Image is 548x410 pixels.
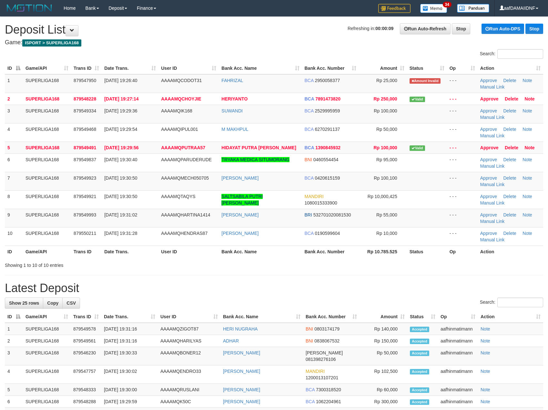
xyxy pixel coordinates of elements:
[161,212,210,217] span: AAAAMQHARTINA1414
[221,212,259,217] a: [PERSON_NAME]
[23,209,71,227] td: SUPERLIGA168
[481,350,490,355] a: Note
[101,384,158,396] td: [DATE] 19:30:00
[104,145,138,150] span: [DATE] 19:29:56
[410,351,429,356] span: Accepted
[481,338,490,343] a: Note
[223,387,260,392] a: [PERSON_NAME]
[407,246,447,258] th: Status
[104,231,137,236] span: [DATE] 19:31:28
[158,347,220,365] td: AAAAMQBONER12
[359,62,407,74] th: Amount: activate to sort column ascending
[480,231,497,236] a: Approve
[161,127,198,132] span: AAAAMQIPUL001
[447,190,478,209] td: - - -
[302,246,359,258] th: Bank Acc. Number
[223,369,260,374] a: [PERSON_NAME]
[306,369,325,374] span: MANDIRI
[525,96,535,101] a: Note
[101,347,158,365] td: [DATE] 19:30:33
[74,145,96,150] span: 879549491
[5,209,23,227] td: 9
[315,145,340,150] span: Copy 1390845932 to clipboard
[438,347,478,365] td: aafhinmatimann
[5,105,23,123] td: 3
[410,399,429,405] span: Accepted
[503,108,516,113] a: Delete
[102,246,158,258] th: Date Trans.
[101,365,158,384] td: [DATE] 19:30:02
[374,145,397,150] span: Rp 100,000
[523,194,532,199] a: Note
[5,384,23,396] td: 5
[376,78,397,83] span: Rp 25,000
[480,298,543,307] label: Search:
[359,246,407,258] th: Rp 10.785.525
[525,24,543,34] a: Stop
[71,347,101,365] td: 879546230
[161,145,205,150] span: AAAAMQPUTRAA57
[158,62,219,74] th: User ID: activate to sort column ascending
[221,127,248,132] a: M MAKHPUL
[5,396,23,408] td: 6
[480,49,543,59] label: Search:
[305,108,314,113] span: BCA
[478,311,543,323] th: Action: activate to sort column ascending
[5,23,543,36] h1: Deposit List
[306,387,315,392] span: BCA
[303,311,360,323] th: Bank Acc. Number: activate to sort column ascending
[480,219,505,224] a: Manual Link
[161,175,209,181] span: AAAAMQMECH050705
[223,338,239,343] a: ADHAR
[360,335,407,347] td: Rp 150,000
[102,62,158,74] th: Date Trans.: activate to sort column ascending
[410,339,429,344] span: Accepted
[71,323,101,335] td: 879549578
[438,396,478,408] td: aafhinmatimann
[360,384,407,396] td: Rp 60,000
[374,175,397,181] span: Rp 100,100
[158,246,219,258] th: User ID
[480,84,505,89] a: Manual Link
[43,298,63,309] a: Copy
[23,93,71,105] td: SUPERLIGA168
[22,39,81,47] span: ISPORT > SUPERLIGA168
[360,347,407,365] td: Rp 50,000
[480,133,505,138] a: Manual Link
[5,311,23,323] th: ID: activate to sort column descending
[5,3,54,13] img: MOTION_logo.png
[23,172,71,190] td: SUPERLIGA168
[306,357,336,362] span: Copy 081398276106 to clipboard
[480,175,497,181] a: Approve
[523,127,532,132] a: Note
[5,93,23,105] td: 2
[315,231,340,236] span: Copy 0190599604 to clipboard
[5,62,23,74] th: ID: activate to sort column descending
[74,78,96,83] span: 879547950
[497,49,543,59] input: Search:
[74,175,96,181] span: 879549923
[5,282,543,295] h1: Latest Deposit
[305,145,314,150] span: BCA
[221,145,296,150] a: HIDAYAT PUTRA [PERSON_NAME]
[447,209,478,227] td: - - -
[360,396,407,408] td: Rp 300,000
[478,62,543,74] th: Action: activate to sort column ascending
[305,127,314,132] span: BCA
[223,350,260,355] a: [PERSON_NAME]
[74,231,96,236] span: 879550211
[305,78,314,83] span: BCA
[221,96,248,101] a: HERIYANTO
[104,108,137,113] span: [DATE] 19:29:36
[158,311,220,323] th: User ID: activate to sort column ascending
[447,142,478,153] td: - - -
[480,182,505,187] a: Manual Link
[410,327,429,332] span: Accepted
[447,74,478,93] td: - - -
[523,175,532,181] a: Note
[376,231,397,236] span: Rp 10,000
[306,338,313,343] span: BNI
[161,157,212,162] span: AAAAMQPARUDERUDE
[104,194,137,199] span: [DATE] 19:30:50
[221,194,263,205] a: SALTSABILA PUTRI [PERSON_NAME]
